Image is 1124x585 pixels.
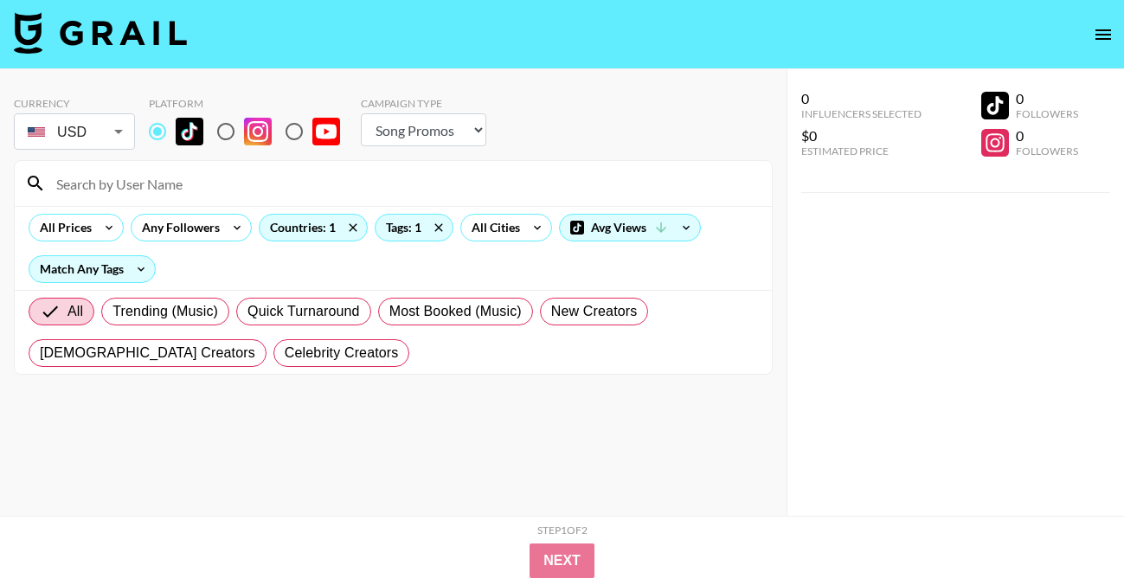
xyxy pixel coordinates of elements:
[244,118,272,145] img: Instagram
[17,117,132,147] div: USD
[29,215,95,241] div: All Prices
[389,301,522,322] span: Most Booked (Music)
[1016,127,1078,145] div: 0
[1037,498,1103,564] iframe: Drift Widget Chat Controller
[376,215,453,241] div: Tags: 1
[67,301,83,322] span: All
[801,127,922,145] div: $0
[29,256,155,282] div: Match Any Tags
[132,215,223,241] div: Any Followers
[149,97,354,110] div: Platform
[1016,90,1078,107] div: 0
[312,118,340,145] img: YouTube
[14,12,187,54] img: Grail Talent
[14,97,135,110] div: Currency
[40,343,255,363] span: [DEMOGRAPHIC_DATA] Creators
[361,97,486,110] div: Campaign Type
[285,343,399,363] span: Celebrity Creators
[1016,107,1078,120] div: Followers
[112,301,218,322] span: Trending (Music)
[551,301,638,322] span: New Creators
[176,118,203,145] img: TikTok
[46,170,761,197] input: Search by User Name
[537,524,588,537] div: Step 1 of 2
[260,215,367,241] div: Countries: 1
[1086,17,1121,52] button: open drawer
[461,215,523,241] div: All Cities
[801,90,922,107] div: 0
[560,215,700,241] div: Avg Views
[801,107,922,120] div: Influencers Selected
[530,543,594,578] button: Next
[247,301,360,322] span: Quick Turnaround
[801,145,922,157] div: Estimated Price
[1016,145,1078,157] div: Followers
